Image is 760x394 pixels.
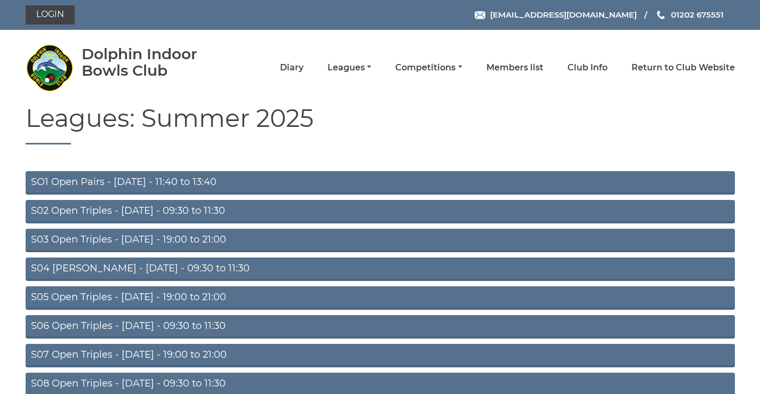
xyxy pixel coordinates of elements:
[490,10,637,20] span: [EMAIL_ADDRESS][DOMAIN_NAME]
[26,315,735,339] a: S06 Open Triples - [DATE] - 09:30 to 11:30
[327,62,371,74] a: Leagues
[395,62,462,74] a: Competitions
[486,62,543,74] a: Members list
[657,11,665,19] img: Phone us
[280,62,303,74] a: Diary
[26,344,735,367] a: S07 Open Triples - [DATE] - 19:00 to 21:00
[655,9,724,21] a: Phone us 01202 675551
[671,10,724,20] span: 01202 675551
[26,44,74,92] img: Dolphin Indoor Bowls Club
[26,105,735,144] h1: Leagues: Summer 2025
[26,171,735,195] a: SO1 Open Pairs - [DATE] - 11:40 to 13:40
[631,62,735,74] a: Return to Club Website
[82,46,228,79] div: Dolphin Indoor Bowls Club
[567,62,607,74] a: Club Info
[26,5,75,25] a: Login
[475,11,485,19] img: Email
[26,258,735,281] a: S04 [PERSON_NAME] - [DATE] - 09:30 to 11:30
[475,9,637,21] a: Email [EMAIL_ADDRESS][DOMAIN_NAME]
[26,200,735,223] a: S02 Open Triples - [DATE] - 09:30 to 11:30
[26,229,735,252] a: S03 Open Triples - [DATE] - 19:00 to 21:00
[26,286,735,310] a: S05 Open Triples - [DATE] - 19:00 to 21:00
